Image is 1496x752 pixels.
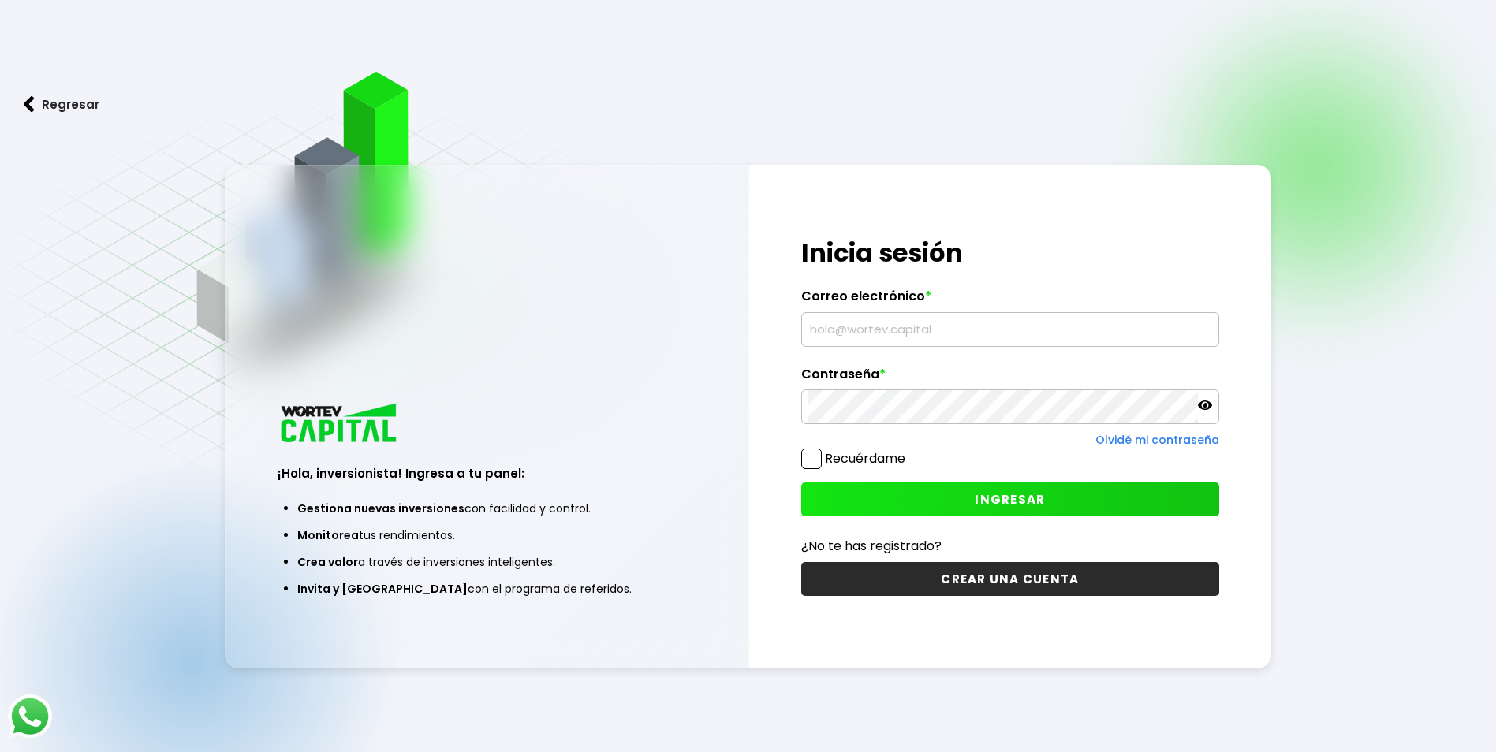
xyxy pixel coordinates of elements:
[975,491,1045,508] span: INGRESAR
[808,313,1212,346] input: hola@wortev.capital
[825,449,905,467] label: Recuérdame
[801,234,1219,272] h1: Inicia sesión
[801,367,1219,390] label: Contraseña
[278,464,696,482] h3: ¡Hola, inversionista! Ingresa a tu panel:
[801,562,1219,596] button: CREAR UNA CUENTA
[297,527,359,543] span: Monitorea
[297,554,358,570] span: Crea valor
[297,522,676,549] li: tus rendimientos.
[278,401,402,448] img: logo_wortev_capital
[801,536,1219,556] p: ¿No te has registrado?
[1095,432,1219,448] a: Olvidé mi contraseña
[297,549,676,575] li: a través de inversiones inteligentes.
[297,495,676,522] li: con facilidad y control.
[801,536,1219,596] a: ¿No te has registrado?CREAR UNA CUENTA
[297,501,464,516] span: Gestiona nuevas inversiones
[24,96,35,113] img: flecha izquierda
[297,575,676,602] li: con el programa de referidos.
[8,694,52,739] img: logos_whatsapp-icon.242b2217.svg
[297,581,468,597] span: Invita y [GEOGRAPHIC_DATA]
[801,289,1219,312] label: Correo electrónico
[801,482,1219,516] button: INGRESAR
